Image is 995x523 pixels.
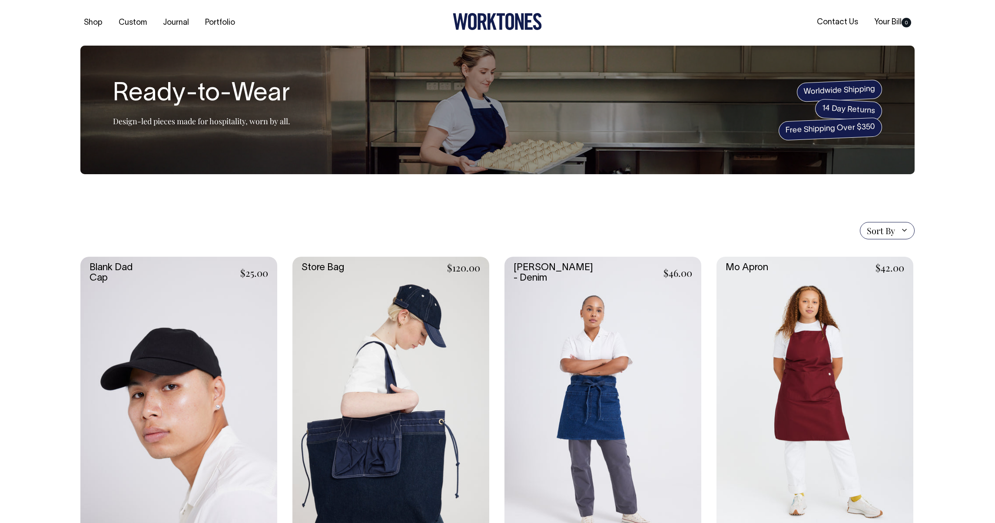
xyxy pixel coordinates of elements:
[815,99,882,121] span: 14 Day Returns
[80,16,106,30] a: Shop
[902,18,911,27] span: 0
[159,16,192,30] a: Journal
[867,225,895,236] span: Sort By
[778,117,882,141] span: Free Shipping Over $350
[113,80,290,108] h1: Ready-to-Wear
[871,15,915,30] a: Your Bill0
[113,116,290,126] p: Design-led pieces made for hospitality, worn by all.
[813,15,862,30] a: Contact Us
[115,16,150,30] a: Custom
[796,79,882,102] span: Worldwide Shipping
[202,16,239,30] a: Portfolio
